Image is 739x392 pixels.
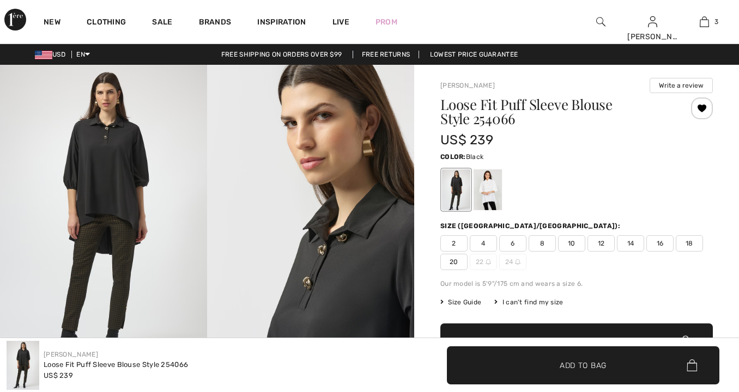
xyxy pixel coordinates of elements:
span: Add to Bag [560,359,607,371]
span: 14 [617,235,644,252]
span: USD [35,51,70,58]
img: My Bag [700,15,709,28]
span: Size Guide [440,297,481,307]
span: 12 [587,235,615,252]
a: New [44,17,60,29]
span: Black [466,153,484,161]
span: 8 [529,235,556,252]
button: Add to Bag [447,346,719,384]
div: White [474,169,502,210]
a: Sign In [648,16,657,27]
a: Brands [199,17,232,29]
span: 24 [499,254,526,270]
span: 2 [440,235,468,252]
span: Add to Bag [553,337,600,348]
span: 22 [470,254,497,270]
img: Loose Fit Puff Sleeve Blouse Style 254066. 2 [207,65,414,375]
span: Inspiration [257,17,306,29]
a: Free shipping on orders over $99 [213,51,351,58]
a: [PERSON_NAME] [440,82,495,89]
a: Prom [375,16,397,28]
div: [PERSON_NAME] [627,31,678,42]
a: Free Returns [353,51,420,58]
div: I can't find my size [494,297,563,307]
a: [PERSON_NAME] [44,351,98,358]
img: US Dollar [35,51,52,59]
a: 3 [679,15,730,28]
img: Loose Fit Puff Sleeve Blouse Style 254066 [7,341,39,390]
div: Our model is 5'9"/175 cm and wears a size 6. [440,279,713,289]
button: Add to Bag [440,323,713,362]
a: Lowest Price Guarantee [421,51,527,58]
img: search the website [596,15,605,28]
img: 1ère Avenue [4,9,26,30]
span: 20 [440,254,468,270]
img: ring-m.svg [515,259,520,265]
div: Black [442,169,470,210]
a: Sale [152,17,172,29]
span: EN [76,51,90,58]
img: My Info [648,15,657,28]
div: Size ([GEOGRAPHIC_DATA]/[GEOGRAPHIC_DATA]): [440,221,622,231]
span: 10 [558,235,585,252]
img: Bag.svg [687,359,697,371]
span: 6 [499,235,526,252]
a: Clothing [87,17,126,29]
span: US$ 239 [440,132,493,148]
span: 16 [646,235,674,252]
span: US$ 239 [44,371,73,379]
span: 4 [470,235,497,252]
span: Color: [440,153,466,161]
a: Live [332,16,349,28]
img: ring-m.svg [486,259,491,265]
span: 3 [714,17,718,27]
div: Loose Fit Puff Sleeve Blouse Style 254066 [44,359,188,370]
button: Write a review [650,78,713,93]
span: 18 [676,235,703,252]
h1: Loose Fit Puff Sleeve Blouse Style 254066 [440,97,668,126]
